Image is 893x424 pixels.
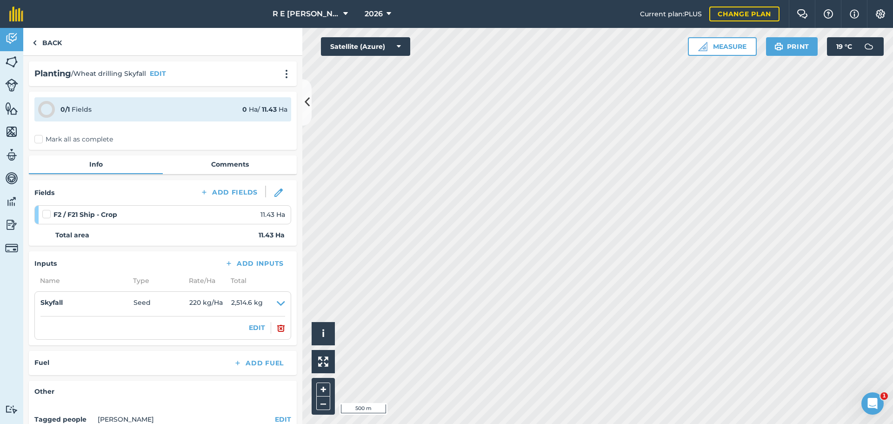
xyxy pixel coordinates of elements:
[774,41,783,52] img: svg+xml;base64,PHN2ZyB4bWxucz0iaHR0cDovL3d3dy53My5vcmcvMjAwMC9zdmciIHdpZHRoPSIxOSIgaGVpZ2h0PSIyNC...
[281,69,292,79] img: svg+xml;base64,PHN2ZyB4bWxucz0iaHR0cDovL3d3dy53My5vcmcvMjAwMC9zdmciIHdpZHRoPSIyMCIgaGVpZ2h0PSIyNC...
[823,9,834,19] img: A question mark icon
[259,230,285,240] strong: 11.43 Ha
[5,405,18,414] img: svg+xml;base64,PD94bWwgdmVyc2lvbj0iMS4wIiBlbmNvZGluZz0idXRmLTgiPz4KPCEtLSBHZW5lcmF0b3I6IEFkb2JlIE...
[183,276,225,286] span: Rate/ Ha
[318,357,328,367] img: Four arrows, one pointing top left, one top right, one bottom right and the last bottom left
[193,186,265,199] button: Add Fields
[5,171,18,185] img: svg+xml;base64,PD94bWwgdmVyc2lvbj0iMS4wIiBlbmNvZGluZz0idXRmLTgiPz4KPCEtLSBHZW5lcmF0b3I6IEFkb2JlIE...
[40,297,285,310] summary: SkyfallSeed220 kg/Ha2,514.6 kg
[34,357,49,368] h4: Fuel
[262,105,277,114] strong: 11.43
[698,42,707,51] img: Ruler icon
[274,188,283,197] img: svg+xml;base64,PHN2ZyB3aWR0aD0iMTgiIGhlaWdodD0iMTgiIHZpZXdCb3g9IjAgMCAxOCAxOCIgZmlsbD0ibm9uZSIgeG...
[5,55,18,69] img: svg+xml;base64,PHN2ZyB4bWxucz0iaHR0cDovL3d3dy53My5vcmcvMjAwMC9zdmciIHdpZHRoPSI1NiIgaGVpZ2h0PSI2MC...
[40,297,133,308] h4: Skyfall
[60,105,70,114] strong: 0 / 1
[273,8,340,20] span: R E [PERSON_NAME]
[709,7,780,21] a: Change plan
[34,135,113,144] label: Mark all as complete
[5,218,18,232] img: svg+xml;base64,PD94bWwgdmVyc2lvbj0iMS4wIiBlbmNvZGluZz0idXRmLTgiPz4KPCEtLSBHZW5lcmF0b3I6IEFkb2JlIE...
[5,79,18,92] img: svg+xml;base64,PD94bWwgdmVyc2lvbj0iMS4wIiBlbmNvZGluZz0idXRmLTgiPz4KPCEtLSBHZW5lcmF0b3I6IEFkb2JlIE...
[9,7,23,21] img: fieldmargin Logo
[766,37,818,56] button: Print
[71,68,146,79] span: / Wheat drilling Skyfall
[34,188,54,198] h4: Fields
[312,322,335,345] button: i
[640,9,702,19] span: Current plan : PLUS
[880,392,888,400] span: 1
[34,67,71,81] h2: Planting
[5,148,18,162] img: svg+xml;base64,PD94bWwgdmVyc2lvbj0iMS4wIiBlbmNvZGluZz0idXRmLTgiPz4KPCEtLSBHZW5lcmF0b3I6IEFkb2JlIE...
[225,276,247,286] span: Total
[316,383,330,397] button: +
[861,392,884,415] iframe: Intercom live chat
[249,323,265,333] button: EDIT
[850,8,859,20] img: svg+xml;base64,PHN2ZyB4bWxucz0iaHR0cDovL3d3dy53My5vcmcvMjAwMC9zdmciIHdpZHRoPSIxNyIgaGVpZ2h0PSIxNy...
[150,68,166,79] button: EDIT
[875,9,886,19] img: A cog icon
[189,297,231,310] span: 220 kg / Ha
[217,257,291,270] button: Add Inputs
[60,104,92,114] div: Fields
[34,386,291,397] h4: Other
[23,28,71,55] a: Back
[33,37,37,48] img: svg+xml;base64,PHN2ZyB4bWxucz0iaHR0cDovL3d3dy53My5vcmcvMjAwMC9zdmciIHdpZHRoPSI5IiBoZWlnaHQ9IjI0Ii...
[163,155,297,173] a: Comments
[5,242,18,255] img: svg+xml;base64,PD94bWwgdmVyc2lvbj0iMS4wIiBlbmNvZGluZz0idXRmLTgiPz4KPCEtLSBHZW5lcmF0b3I6IEFkb2JlIE...
[231,297,263,310] span: 2,514.6 kg
[127,276,183,286] span: Type
[29,155,163,173] a: Info
[133,297,189,310] span: Seed
[260,209,285,220] span: 11.43 Ha
[860,37,878,56] img: svg+xml;base64,PD94bWwgdmVyc2lvbj0iMS4wIiBlbmNvZGluZz0idXRmLTgiPz4KPCEtLSBHZW5lcmF0b3I6IEFkb2JlIE...
[34,276,127,286] span: Name
[836,37,852,56] span: 19 ° C
[321,37,410,56] button: Satellite (Azure)
[242,104,287,114] div: Ha / Ha
[226,357,291,370] button: Add Fuel
[365,8,383,20] span: 2026
[5,125,18,139] img: svg+xml;base64,PHN2ZyB4bWxucz0iaHR0cDovL3d3dy53My5vcmcvMjAwMC9zdmciIHdpZHRoPSI1NiIgaGVpZ2h0PSI2MC...
[688,37,757,56] button: Measure
[5,32,18,46] img: svg+xml;base64,PD94bWwgdmVyc2lvbj0iMS4wIiBlbmNvZGluZz0idXRmLTgiPz4KPCEtLSBHZW5lcmF0b3I6IEFkb2JlIE...
[55,230,89,240] strong: Total area
[5,101,18,115] img: svg+xml;base64,PHN2ZyB4bWxucz0iaHR0cDovL3d3dy53My5vcmcvMjAwMC9zdmciIHdpZHRoPSI1NiIgaGVpZ2h0PSI2MC...
[242,105,247,114] strong: 0
[5,195,18,209] img: svg+xml;base64,PD94bWwgdmVyc2lvbj0iMS4wIiBlbmNvZGluZz0idXRmLTgiPz4KPCEtLSBHZW5lcmF0b3I6IEFkb2JlIE...
[316,397,330,410] button: –
[322,328,325,339] span: i
[277,323,285,334] img: svg+xml;base64,PHN2ZyB4bWxucz0iaHR0cDovL3d3dy53My5vcmcvMjAwMC9zdmciIHdpZHRoPSIxOCIgaGVpZ2h0PSIyNC...
[34,258,57,269] h4: Inputs
[827,37,884,56] button: 19 °C
[797,9,808,19] img: Two speech bubbles overlapping with the left bubble in the forefront
[53,209,117,220] strong: F2 / F21 Ship - Crop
